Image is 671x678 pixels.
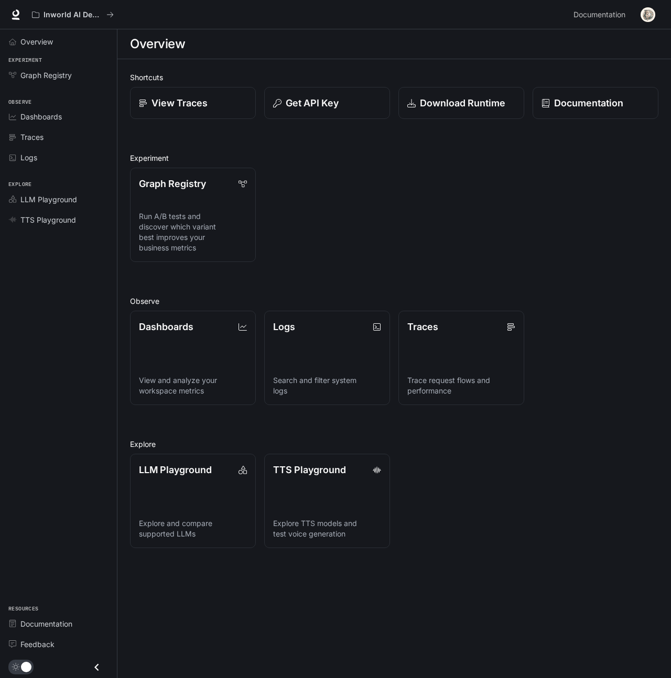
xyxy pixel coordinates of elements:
p: Graph Registry [139,177,206,191]
a: Logs [4,148,113,167]
p: Search and filter system logs [273,375,381,396]
p: View and analyze your workspace metrics [139,375,247,396]
p: View Traces [151,96,208,110]
a: LLM PlaygroundExplore and compare supported LLMs [130,454,256,548]
span: Logs [20,152,37,163]
a: Documentation [533,87,658,119]
h2: Experiment [130,152,658,163]
a: Graph RegistryRun A/B tests and discover which variant best improves your business metrics [130,168,256,262]
span: Documentation [573,8,625,21]
p: Dashboards [139,320,193,334]
span: Dark mode toggle [21,661,31,672]
button: Get API Key [264,87,390,119]
a: Documentation [4,615,113,633]
p: Explore TTS models and test voice generation [273,518,381,539]
a: View Traces [130,87,256,119]
p: Traces [407,320,438,334]
span: LLM Playground [20,194,77,205]
span: Overview [20,36,53,47]
a: Graph Registry [4,66,113,84]
a: Dashboards [4,107,113,126]
a: Overview [4,32,113,51]
span: Documentation [20,618,72,629]
p: Download Runtime [420,96,505,110]
span: Dashboards [20,111,62,122]
span: Traces [20,132,44,143]
p: Run A/B tests and discover which variant best improves your business metrics [139,211,247,253]
p: Explore and compare supported LLMs [139,518,247,539]
a: Traces [4,128,113,146]
span: TTS Playground [20,214,76,225]
img: User avatar [641,7,655,22]
p: Logs [273,320,295,334]
h2: Observe [130,296,658,307]
span: Feedback [20,639,55,650]
a: Documentation [569,4,633,25]
a: Download Runtime [398,87,524,119]
p: LLM Playground [139,463,212,477]
p: TTS Playground [273,463,346,477]
button: Close drawer [85,657,109,678]
p: Inworld AI Demos [44,10,102,19]
h1: Overview [130,34,185,54]
a: LLM Playground [4,190,113,209]
a: TracesTrace request flows and performance [398,311,524,405]
a: TTS Playground [4,211,113,229]
button: User avatar [637,4,658,25]
a: TTS PlaygroundExplore TTS models and test voice generation [264,454,390,548]
button: All workspaces [27,4,118,25]
a: Feedback [4,635,113,653]
p: Documentation [554,96,623,110]
a: LogsSearch and filter system logs [264,311,390,405]
a: DashboardsView and analyze your workspace metrics [130,311,256,405]
h2: Shortcuts [130,72,658,83]
h2: Explore [130,439,658,450]
span: Graph Registry [20,70,72,81]
p: Trace request flows and performance [407,375,515,396]
p: Get API Key [286,96,339,110]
